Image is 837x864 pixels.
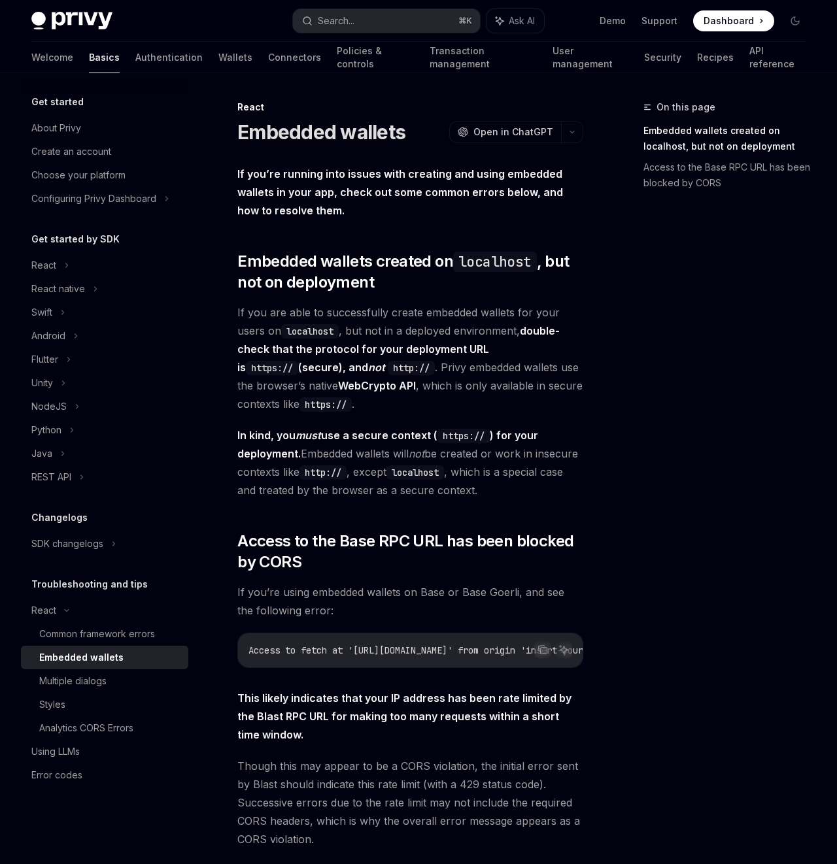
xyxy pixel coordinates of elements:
div: Error codes [31,767,82,783]
div: React [237,101,583,114]
span: Dashboard [704,14,754,27]
a: Choose your platform [21,163,188,187]
a: Embedded wallets [21,646,188,669]
div: Python [31,422,61,438]
span: If you are able to successfully create embedded wallets for your users on , but not in a deployed... [237,303,583,413]
a: API reference [749,42,806,73]
div: Embedded wallets [39,650,124,665]
span: Access to fetch at '[URL][DOMAIN_NAME]' from origin 'insert-your-origin' has been blocked by CORS... [248,644,808,656]
a: Dashboard [693,10,774,31]
code: http:// [388,361,435,375]
div: Common framework errors [39,626,155,642]
div: Search... [318,13,354,29]
div: Unity [31,375,53,391]
a: User management [553,42,628,73]
a: Support [641,14,677,27]
h5: Get started by SDK [31,231,120,247]
button: Ask AI [555,641,572,658]
em: not [409,447,424,460]
a: WebCrypto API [338,379,416,393]
h5: Changelogs [31,510,88,525]
div: SDK changelogs [31,536,103,552]
strong: If you’re running into issues with creating and using embedded wallets in your app, check out som... [237,167,563,217]
em: not [368,361,385,374]
a: Styles [21,693,188,716]
a: Analytics CORS Errors [21,716,188,740]
a: Common framework errors [21,622,188,646]
div: Android [31,328,65,344]
strong: This likely indicates that your IP address has been rate limited by the Blast RPC URL for making ... [237,691,572,741]
strong: double-check that the protocol for your deployment URL is (secure), and [237,324,560,374]
h5: Troubleshooting and tips [31,576,148,592]
div: React [31,258,56,273]
img: dark logo [31,12,112,30]
a: Error codes [21,763,188,787]
a: Policies & controls [337,42,414,73]
code: https:// [246,361,298,375]
div: Choose your platform [31,167,126,183]
a: Connectors [268,42,321,73]
a: Using LLMs [21,740,188,763]
span: On this page [657,99,715,115]
strong: In kind, you use a secure context ( ) for your deployment. [237,429,538,460]
div: Using LLMs [31,744,80,759]
h1: Embedded wallets [237,120,405,144]
button: Open in ChatGPT [449,121,561,143]
div: Styles [39,697,65,712]
div: React [31,603,56,618]
a: Access to the Base RPC URL has been blocked by CORS [643,157,816,193]
div: About Privy [31,120,81,136]
code: localhost [386,465,444,480]
div: REST API [31,469,71,485]
button: Ask AI [487,9,544,33]
span: If you’re using embedded wallets on Base or Base Goerli, and see the following error: [237,583,583,620]
code: https:// [437,429,490,443]
button: Toggle dark mode [785,10,806,31]
a: Security [644,42,681,73]
span: Embedded wallets will be created or work in insecure contexts like , except , which is a special ... [237,426,583,499]
a: Authentication [135,42,203,73]
div: Create an account [31,144,111,159]
div: NodeJS [31,399,67,414]
span: Ask AI [509,14,535,27]
a: Recipes [697,42,734,73]
em: must [296,429,321,442]
code: localhost [281,324,339,339]
code: http:// [299,465,347,480]
div: React native [31,281,85,297]
span: ⌘ K [458,16,472,26]
div: Java [31,446,52,461]
div: Swift [31,305,52,320]
button: Search...⌘K [293,9,480,33]
a: Multiple dialogs [21,669,188,693]
div: Analytics CORS Errors [39,720,133,736]
button: Copy the contents from the code block [534,641,551,658]
a: Transaction management [430,42,536,73]
div: Configuring Privy Dashboard [31,191,156,207]
span: Open in ChatGPT [473,125,553,139]
a: Welcome [31,42,73,73]
code: localhost [453,252,537,272]
div: Flutter [31,352,58,367]
a: Demo [600,14,626,27]
a: About Privy [21,116,188,140]
a: Basics [89,42,120,73]
a: Embedded wallets created on localhost, but not on deployment [643,120,816,157]
a: Wallets [218,42,252,73]
span: Though this may appear to be a CORS violation, the initial error sent by Blast should indicate th... [237,757,583,848]
code: https:// [299,397,352,412]
h5: Get started [31,94,84,110]
span: Embedded wallets created on , but not on deployment [237,251,583,293]
span: Access to the Base RPC URL has been blocked by CORS [237,531,583,573]
div: Multiple dialogs [39,673,107,689]
a: Create an account [21,140,188,163]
